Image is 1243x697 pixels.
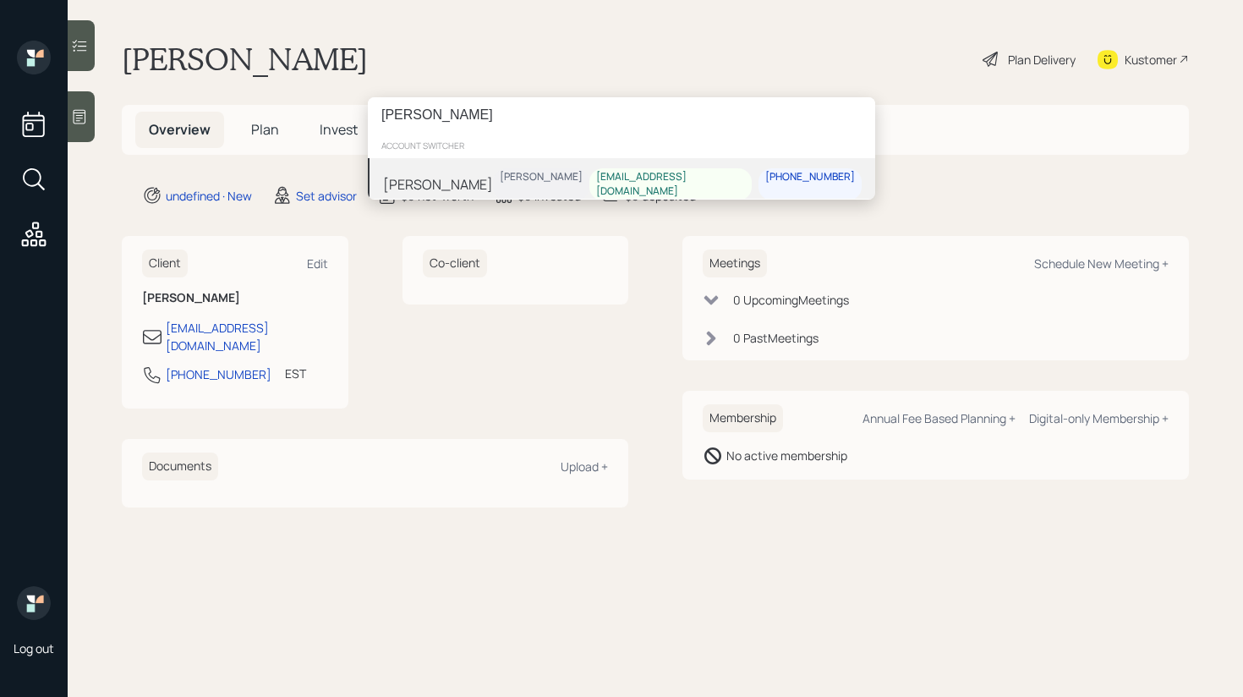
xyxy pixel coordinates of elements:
div: [PERSON_NAME] [383,174,493,195]
div: account switcher [368,133,875,158]
input: Type a command or search… [368,97,875,133]
div: [PHONE_NUMBER] [765,170,855,184]
div: [PERSON_NAME] [500,170,583,184]
div: [EMAIL_ADDRESS][DOMAIN_NAME] [596,170,745,199]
